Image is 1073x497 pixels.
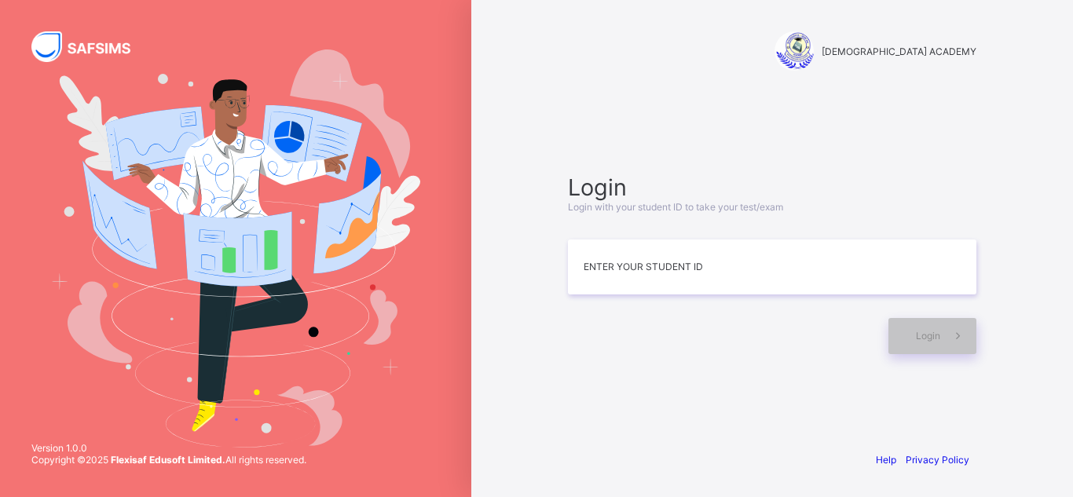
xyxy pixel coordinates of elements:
[31,454,306,466] span: Copyright © 2025 All rights reserved.
[31,442,306,454] span: Version 1.0.0
[568,174,976,201] span: Login
[31,31,149,62] img: SAFSIMS Logo
[876,454,896,466] a: Help
[568,201,783,213] span: Login with your student ID to take your test/exam
[916,330,940,342] span: Login
[51,49,421,447] img: Hero Image
[822,46,976,57] span: [DEMOGRAPHIC_DATA] ACADEMY
[906,454,969,466] a: Privacy Policy
[111,454,225,466] strong: Flexisaf Edusoft Limited.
